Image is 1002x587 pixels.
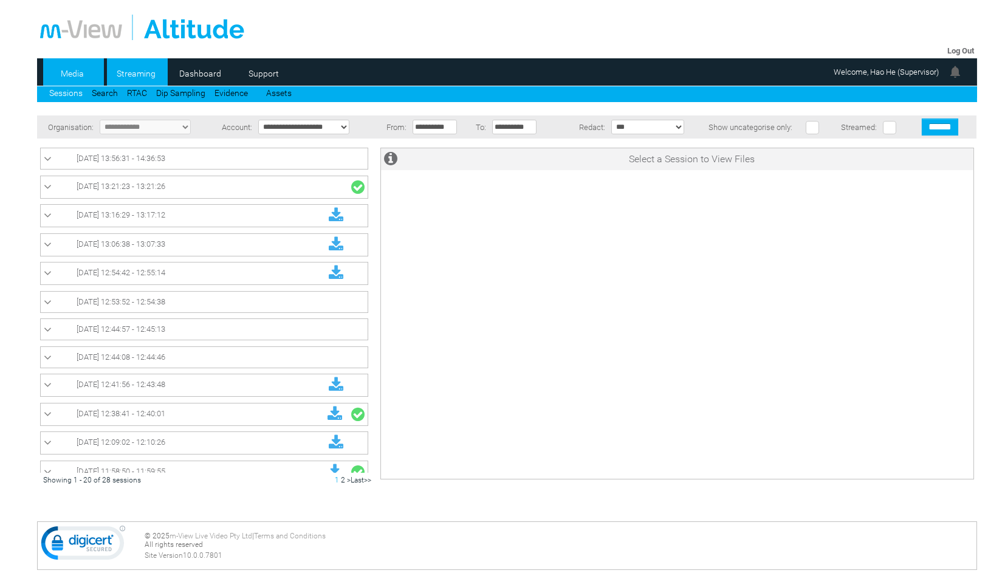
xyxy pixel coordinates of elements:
[77,324,165,334] span: [DATE] 12:44:57 - 12:45:13
[92,88,118,98] a: Search
[841,123,877,132] span: Streamed:
[335,476,339,484] span: 1
[37,115,97,139] td: Organisation:
[44,237,365,253] a: [DATE] 13:06:38 - 13:07:33
[77,352,165,362] span: [DATE] 12:44:08 - 12:44:46
[341,476,345,484] a: 2
[77,409,165,418] span: [DATE] 12:38:41 - 12:40:01
[49,88,83,98] a: Sessions
[44,295,365,309] a: [DATE] 12:53:52 - 12:54:38
[347,476,351,484] a: >
[127,88,147,98] a: RTAC
[145,551,974,560] div: Site Version
[549,115,608,139] td: Redact:
[44,208,365,224] a: [DATE] 13:16:29 - 13:17:12
[44,151,365,166] a: [DATE] 13:56:31 - 14:36:53
[44,350,365,365] a: [DATE] 12:44:08 - 12:44:46
[379,115,410,139] td: From:
[44,435,365,451] a: [DATE] 12:09:02 - 12:10:26
[709,123,792,132] span: Show uncategorise only:
[107,64,166,83] a: Streaming
[77,438,165,447] span: [DATE] 12:09:02 - 12:10:26
[410,148,973,170] td: Select a Session to View Files
[77,239,165,249] span: [DATE] 13:06:38 - 13:07:33
[235,64,293,83] a: Support
[266,88,292,98] a: Assets
[214,88,248,98] a: Evidence
[171,64,230,83] a: Dashboard
[254,532,326,540] a: Terms and Conditions
[145,532,974,560] div: © 2025 | All rights reserved
[77,268,165,277] span: [DATE] 12:54:42 - 12:55:14
[44,322,365,337] a: [DATE] 12:44:57 - 12:45:13
[77,182,165,191] span: [DATE] 13:21:23 - 13:21:26
[44,377,365,393] a: [DATE] 12:41:56 - 12:43:48
[170,532,252,540] a: m-View Live Video Pty Ltd
[77,467,165,476] span: [DATE] 11:58:50 - 11:59:55
[948,64,963,79] img: bell24.png
[77,297,165,306] span: [DATE] 12:53:52 - 12:54:38
[351,476,371,484] a: Last>>
[44,266,365,281] a: [DATE] 12:54:42 - 12:55:14
[156,88,205,98] a: Dip Sampling
[77,210,165,219] span: [DATE] 13:16:29 - 13:17:12
[41,525,126,566] img: DigiCert Secured Site Seal
[43,476,141,484] span: Showing 1 - 20 of 28 sessions
[77,380,165,389] span: [DATE] 12:41:56 - 12:43:48
[44,407,365,422] a: [DATE] 12:38:41 - 12:40:01
[183,551,222,560] span: 10.0.0.7801
[947,46,974,55] a: Log Out
[44,179,365,195] a: [DATE] 13:21:23 - 13:21:26
[212,115,255,139] td: Account:
[469,115,489,139] td: To:
[77,154,165,163] span: [DATE] 13:56:31 - 14:36:53
[43,64,102,83] a: Media
[834,67,939,77] span: Welcome, Hao He (Supervisor)
[44,464,365,480] a: [DATE] 11:58:50 - 11:59:55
